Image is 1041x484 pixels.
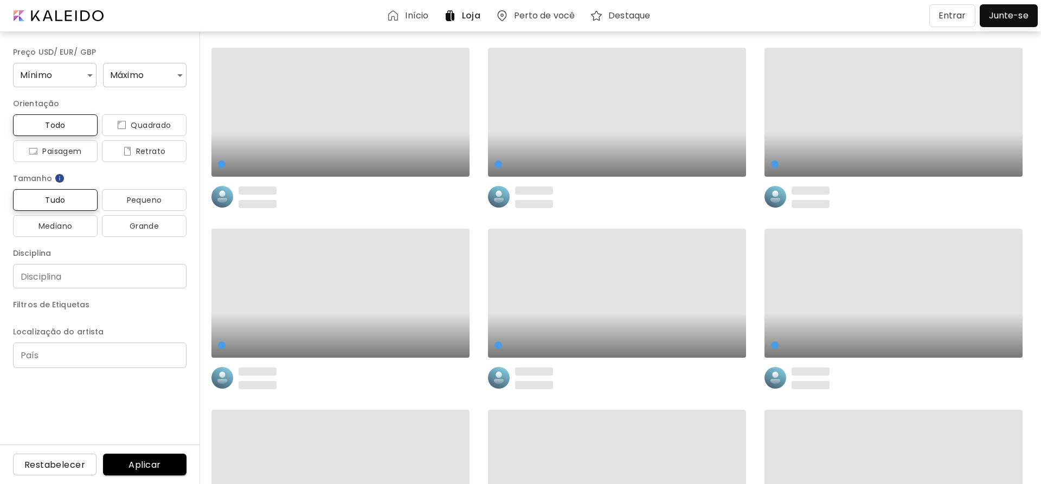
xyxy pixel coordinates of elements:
div: Mínimo [13,63,97,87]
button: Tudo [13,189,98,211]
span: Grande [111,220,178,233]
button: iconRetrato [102,140,187,162]
a: Entrar [929,4,980,27]
a: Início [387,9,433,22]
span: Paisagem [22,145,89,158]
h6: Orientação [13,97,187,110]
button: Grande [102,215,187,237]
h6: Início [405,11,428,20]
a: Junte-se [980,4,1038,27]
h6: Loja [462,11,480,20]
p: Entrar [939,9,966,22]
button: Aplicar [103,454,187,475]
a: Destaque [590,9,654,22]
h6: Tamanho [13,172,187,185]
span: Aplicar [112,459,178,470]
img: icon [123,147,132,156]
button: iconQuadrado [102,114,187,136]
button: Todo [13,114,98,136]
span: Retrato [111,145,178,158]
h6: Filtros de Etiquetas [13,298,187,311]
a: Perto de você [496,9,580,22]
span: Quadrado [111,119,178,132]
div: Máximo [103,63,187,87]
button: Entrar [929,4,975,27]
img: info [54,173,65,184]
h6: Localização do artista [13,325,187,338]
span: Restabelecer [22,459,88,470]
button: iconPaisagem [13,140,98,162]
span: Pequeno [111,193,178,206]
h6: Preço USD/ EUR/ GBP [13,46,187,59]
img: icon [29,147,38,156]
button: Pequeno [102,189,187,211]
span: Todo [22,119,89,132]
h6: Destaque [608,11,650,20]
img: icon [117,121,126,130]
span: Tudo [22,193,89,206]
h6: Perto de você [514,11,575,20]
button: Mediano [13,215,98,237]
button: Restabelecer [13,454,97,475]
h6: Disciplina [13,247,187,260]
span: Mediano [22,220,89,233]
a: Loja [444,9,484,22]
